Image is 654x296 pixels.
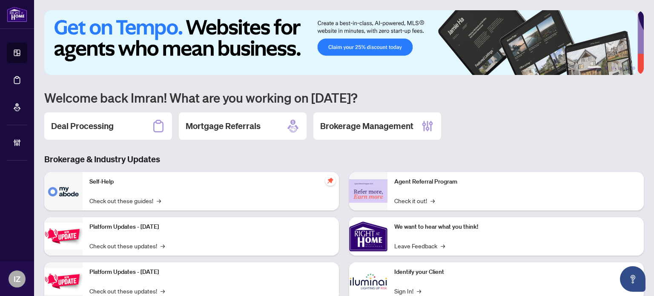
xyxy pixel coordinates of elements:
a: Check it out!→ [394,196,435,205]
a: Check out these updates!→ [89,241,165,250]
img: Slide 0 [44,10,637,75]
span: IZ [14,273,20,285]
span: → [430,196,435,205]
p: Platform Updates - [DATE] [89,222,332,232]
img: logo [7,6,27,22]
span: → [161,241,165,250]
img: Platform Updates - July 21, 2025 [44,223,83,250]
p: Self-Help [89,177,332,187]
p: We want to hear what you think! [394,222,637,232]
p: Platform Updates - [DATE] [89,267,332,277]
button: 1 [588,66,601,70]
button: 6 [632,66,635,70]
a: Sign In!→ [394,286,421,296]
h2: Brokerage Management [320,120,413,132]
span: pushpin [325,175,336,186]
span: → [157,196,161,205]
button: 2 [605,66,608,70]
button: 4 [618,66,622,70]
span: → [441,241,445,250]
a: Check out these guides!→ [89,196,161,205]
h1: Welcome back Imran! What are you working on [DATE]? [44,89,644,106]
a: Leave Feedback→ [394,241,445,250]
a: Check out these updates!→ [89,286,165,296]
h2: Deal Processing [51,120,114,132]
h2: Mortgage Referrals [186,120,261,132]
p: Agent Referral Program [394,177,637,187]
button: 5 [625,66,628,70]
button: 3 [611,66,615,70]
img: We want to hear what you think! [349,217,387,256]
p: Identify your Client [394,267,637,277]
span: → [417,286,421,296]
img: Platform Updates - July 8, 2025 [44,268,83,295]
button: Open asap [620,266,645,292]
h3: Brokerage & Industry Updates [44,153,644,165]
img: Self-Help [44,172,83,210]
span: → [161,286,165,296]
img: Agent Referral Program [349,179,387,203]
